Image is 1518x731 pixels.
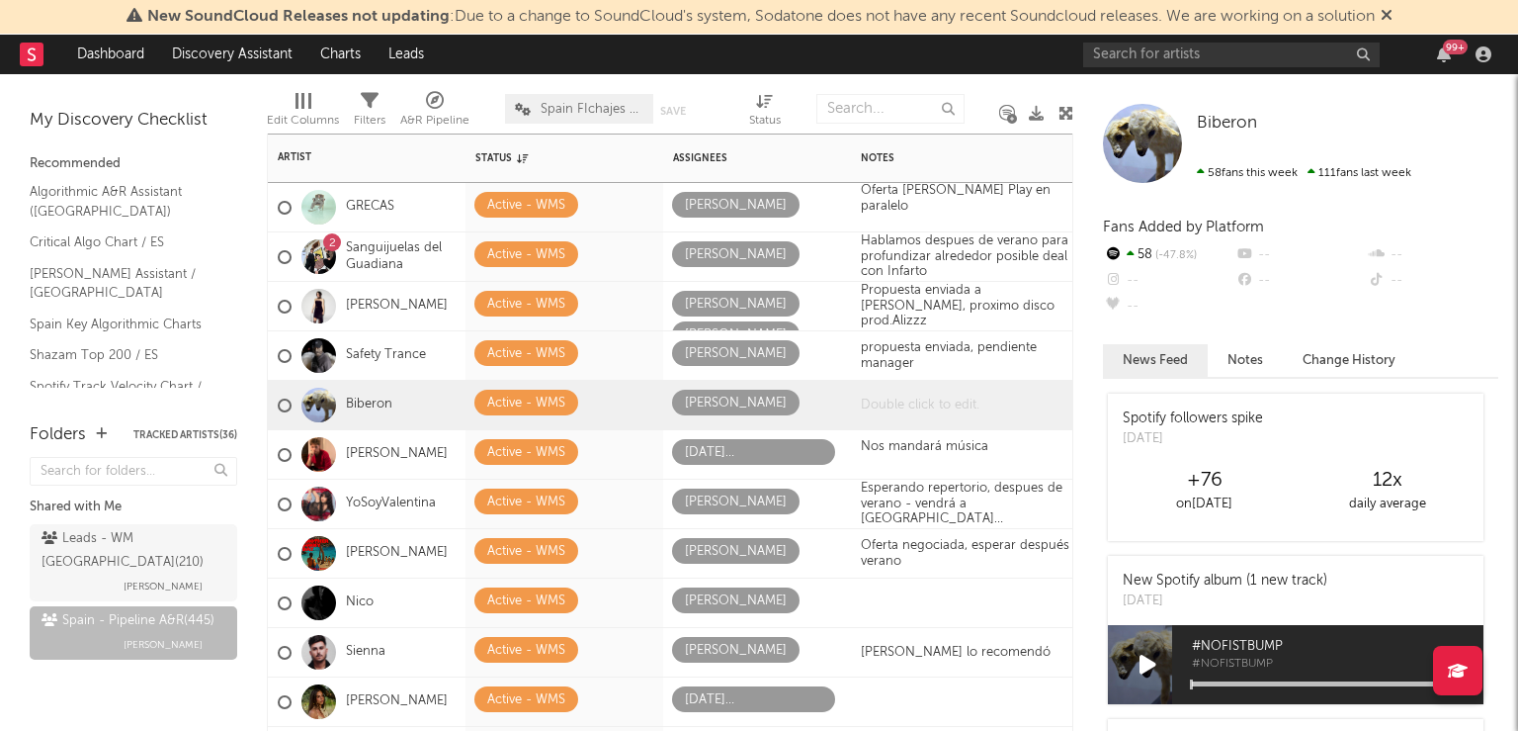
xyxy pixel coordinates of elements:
div: Edit Columns [267,84,339,141]
div: -- [1103,268,1234,294]
div: Filters [354,109,385,133]
a: Dashboard [63,35,158,74]
div: Active - WMS [487,639,565,663]
div: Recommended [30,152,237,176]
div: A&R Pipeline [400,84,469,141]
div: [PERSON_NAME] [685,243,787,267]
a: Sanguijuelas del Guadiana [346,240,456,274]
div: -- [1103,294,1234,320]
div: Active - WMS [487,590,565,613]
a: Sienna [346,644,385,661]
div: [PERSON_NAME] [685,194,787,218]
div: [DATE] [1123,592,1327,611]
button: Save [660,106,686,117]
span: 111 fans last week [1197,167,1411,179]
div: Active - WMS [487,540,565,564]
a: GRECAS [346,199,394,216]
a: Nico [346,594,374,611]
div: [PERSON_NAME] [685,392,787,415]
div: +76 [1113,469,1296,493]
a: [PERSON_NAME] [346,545,448,562]
div: [DATE][PERSON_NAME] [685,688,822,712]
div: [DATE][PERSON_NAME] [685,441,822,465]
a: Spotify Track Velocity Chart / ES [30,376,217,416]
div: -- [1234,242,1366,268]
a: Shazam Top 200 / ES [30,344,217,366]
div: daily average [1296,493,1478,516]
div: [PERSON_NAME] [685,540,787,564]
span: #NOFISTBUMP [1192,659,1483,671]
span: Dismiss [1381,9,1392,25]
a: Safety Trance [346,347,426,364]
a: [PERSON_NAME] [346,446,448,463]
a: Biberon [346,397,392,413]
div: 99 + [1443,40,1468,54]
div: -- [1234,268,1366,294]
span: #NOFISTBUMP [1192,635,1483,659]
div: A&R Pipeline [400,109,469,133]
div: Active - WMS [487,342,565,366]
span: [PERSON_NAME] [124,633,203,657]
div: My Discovery Checklist [30,109,237,133]
div: Propuesta enviada a [PERSON_NAME], proximo disco prod.Alizzz [851,283,1098,329]
input: Search for artists [1083,43,1380,67]
button: Tracked Artists(36) [133,430,237,440]
span: Fans Added by Platform [1103,220,1264,234]
a: [PERSON_NAME] Assistant / [GEOGRAPHIC_DATA] [30,263,217,304]
div: Active - WMS [487,392,565,415]
div: Status [749,84,781,141]
div: Active - WMS [487,491,565,514]
span: : Due to a change to SoundCloud's system, Sodatone does not have any recent Soundcloud releases. ... [147,9,1375,25]
span: 58 fans this week [1197,167,1298,179]
div: Active - WMS [487,243,565,267]
div: Nos mandará música [851,439,998,470]
div: Active - WMS [487,441,565,465]
a: Algorithmic A&R Assistant ([GEOGRAPHIC_DATA]) [30,181,217,222]
button: News Feed [1103,344,1208,377]
span: Biberon [1197,115,1257,132]
a: [PERSON_NAME] [346,298,448,315]
a: Leads [375,35,438,74]
span: -47.8 % [1152,250,1197,261]
a: YoSoyValentina [346,496,436,512]
div: on [DATE] [1113,493,1296,516]
a: Spain - Pipeline A&R(445)[PERSON_NAME] [30,606,237,660]
span: Spain FIchajes Ok [541,103,643,116]
div: [PERSON_NAME] [685,323,787,347]
button: Change History [1283,344,1415,377]
input: Search for folders... [30,457,237,486]
a: Charts [306,35,375,74]
a: Leads - WM [GEOGRAPHIC_DATA](210)[PERSON_NAME] [30,524,237,601]
div: Status [475,152,604,164]
div: Oferta negociada, esperar después de verano [851,538,1098,569]
div: New Spotify album (1 new track) [1123,571,1327,592]
div: [PERSON_NAME] [685,342,787,366]
a: [PERSON_NAME] [346,693,448,710]
a: Discovery Assistant [158,35,306,74]
div: Hablamos despues de verano para profundizar alrededor posible deal con Infarto [861,233,1088,280]
div: [PERSON_NAME] [685,590,787,613]
div: 12 x [1296,469,1478,493]
div: -- [1367,242,1498,268]
div: Leads - WM [GEOGRAPHIC_DATA] ( 210 ) [42,527,220,575]
div: [PERSON_NAME] lo recomendó [851,645,1060,661]
div: Active - WMS [487,293,565,317]
div: Spotify followers spike [1123,409,1263,429]
div: Oferta [PERSON_NAME] Play en paralelo [851,183,1098,214]
div: -- [1367,268,1498,294]
div: [PERSON_NAME] [685,293,787,317]
div: Esperando repertorio, despues de verano - vendrá a [GEOGRAPHIC_DATA] [851,481,1098,527]
div: Active - WMS [487,194,565,218]
div: [PERSON_NAME] [685,639,787,663]
a: Spain Key Algorithmic Charts [30,314,217,335]
div: propuesta enviada, pendiente manager [851,340,1098,371]
div: Status [749,109,781,133]
div: Edit Columns [267,109,339,133]
div: Spain - Pipeline A&R ( 445 ) [42,609,214,633]
input: Search... [816,94,965,124]
div: [DATE] [1123,429,1263,449]
div: Notes [861,152,1058,164]
div: 58 [1103,242,1234,268]
a: Critical Algo Chart / ES [30,231,217,253]
div: [PERSON_NAME] [685,491,787,514]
